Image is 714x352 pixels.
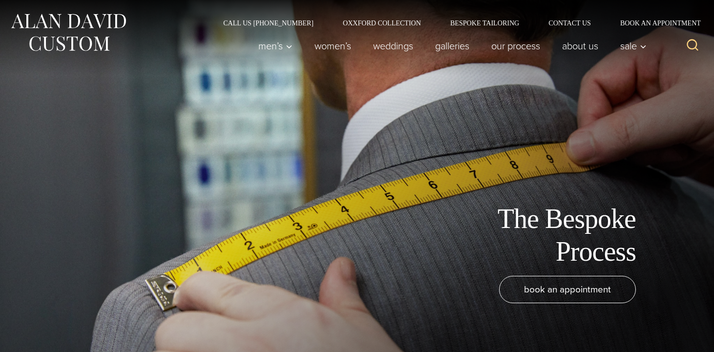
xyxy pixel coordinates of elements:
[304,36,362,56] a: Women’s
[436,20,534,26] a: Bespoke Tailoring
[209,20,328,26] a: Call Us [PHONE_NUMBER]
[620,41,647,51] span: Sale
[534,20,606,26] a: Contact Us
[328,20,436,26] a: Oxxford Collection
[606,20,704,26] a: Book an Appointment
[209,20,704,26] nav: Secondary Navigation
[481,36,551,56] a: Our Process
[551,36,609,56] a: About Us
[362,36,424,56] a: weddings
[248,36,652,56] nav: Primary Navigation
[258,41,293,51] span: Men’s
[499,276,636,303] a: book an appointment
[10,11,127,54] img: Alan David Custom
[416,203,636,268] h1: The Bespoke Process
[681,34,704,58] button: View Search Form
[524,282,611,296] span: book an appointment
[424,36,481,56] a: Galleries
